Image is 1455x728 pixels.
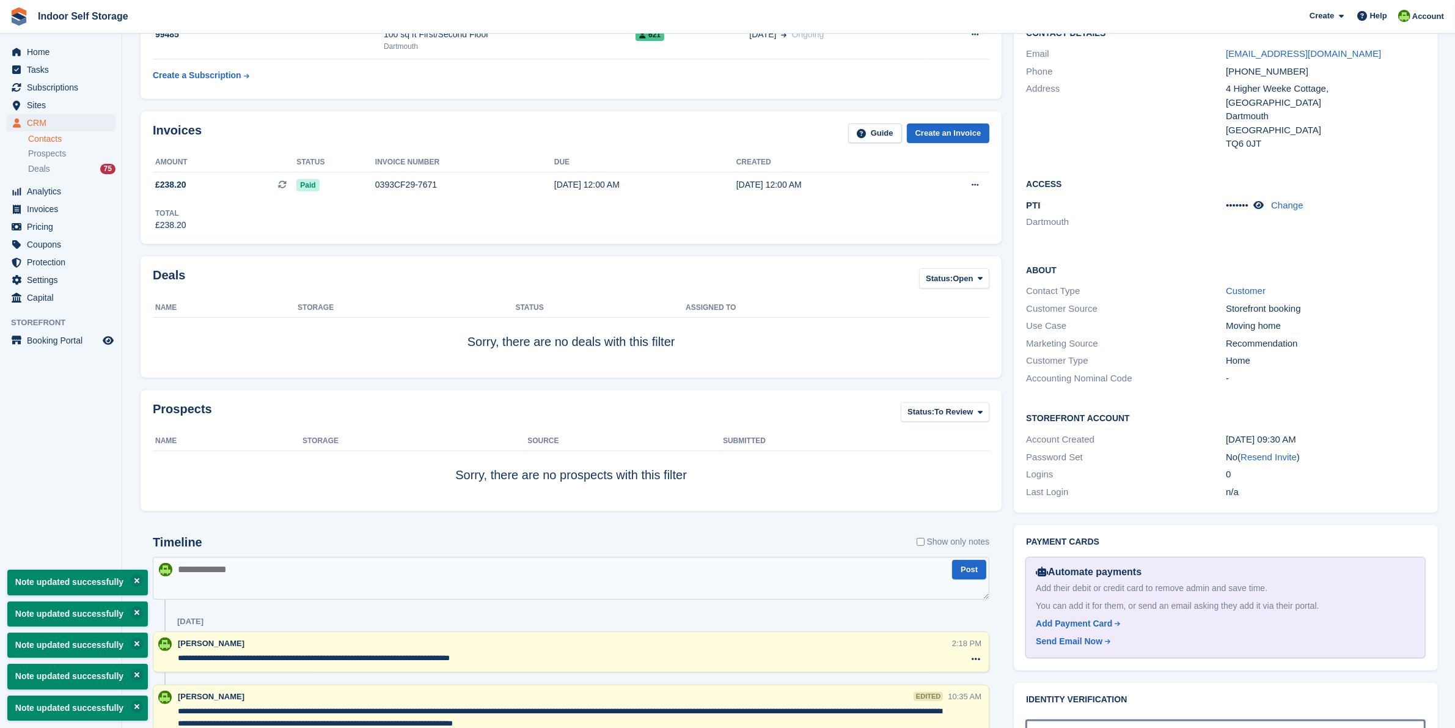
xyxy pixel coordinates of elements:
div: Logins [1026,468,1226,482]
span: [PERSON_NAME] [178,692,244,701]
span: Invoices [27,200,100,218]
span: Home [27,43,100,61]
div: Send Email Now [1036,635,1102,648]
span: 621 [636,29,664,41]
div: edited [914,692,943,701]
div: Use Case [1026,319,1226,333]
img: stora-icon-8386f47178a22dfd0bd8f6a31ec36ba5ce8667c1dd55bd0f319d3a0aa187defe.svg [10,7,28,26]
th: Source [527,432,723,451]
a: menu [6,114,115,131]
button: Post [952,560,986,580]
th: Invoice number [375,153,554,172]
div: [GEOGRAPHIC_DATA] [1226,123,1426,138]
label: Show only notes [917,535,990,548]
div: Moving home [1226,319,1426,333]
h2: Prospects [153,402,212,425]
p: Note updated successfully [7,601,148,627]
a: Preview store [101,333,115,348]
span: Account [1412,10,1444,23]
a: Customer [1226,285,1266,296]
span: Prospects [28,148,66,160]
span: Capital [27,289,100,306]
div: Dartmouth [1226,109,1426,123]
h2: Access [1026,177,1426,189]
div: Home [1226,354,1426,368]
div: [DATE] 12:00 AM [554,178,736,191]
div: Storefront booking [1226,302,1426,316]
span: Sites [27,97,100,114]
span: Storefront [11,317,122,329]
img: Helen Wilson [1398,10,1410,22]
span: Open [953,273,973,285]
a: menu [6,43,115,61]
a: Resend Invite [1241,452,1297,462]
a: Deals 75 [28,163,115,175]
div: Customer Source [1026,302,1226,316]
a: Contacts [28,133,115,145]
span: Status: [926,273,953,285]
div: Recommendation [1226,337,1426,351]
p: Note updated successfully [7,570,148,595]
a: Indoor Self Storage [33,6,133,26]
h2: Deals [153,268,185,291]
a: menu [6,79,115,96]
span: Pricing [27,218,100,235]
a: menu [6,218,115,235]
th: Storage [298,298,515,318]
div: [DATE] 12:00 AM [736,178,918,191]
div: Marketing Source [1026,337,1226,351]
img: Helen Wilson [158,691,172,704]
span: Protection [27,254,100,271]
div: Add Payment Card [1036,617,1112,630]
a: menu [6,236,115,253]
div: - [1226,372,1426,386]
span: Paid [296,179,319,191]
span: Create [1310,10,1334,22]
div: 4 Higher Weeke Cottage, [GEOGRAPHIC_DATA] [1226,82,1426,109]
span: Help [1370,10,1387,22]
a: menu [6,332,115,349]
span: Sorry, there are no prospects with this filter [455,468,687,482]
span: CRM [27,114,100,131]
input: Show only notes [917,535,925,548]
div: Last Login [1026,485,1226,499]
span: To Review [934,406,973,418]
span: Coupons [27,236,100,253]
div: Accounting Nominal Code [1026,372,1226,386]
a: menu [6,61,115,78]
a: Change [1271,200,1303,210]
span: PTI [1026,200,1040,210]
span: [DATE] [749,28,776,41]
span: Sorry, there are no deals with this filter [467,335,675,348]
a: Create an Invoice [907,123,990,144]
span: Status: [907,406,934,418]
a: [EMAIL_ADDRESS][DOMAIN_NAME] [1226,48,1381,59]
a: menu [6,254,115,271]
div: Create a Subscription [153,69,241,82]
a: menu [6,183,115,200]
h2: Payment cards [1026,537,1426,547]
p: Note updated successfully [7,664,148,689]
button: Status: Open [919,268,989,289]
th: Name [153,432,302,451]
span: Booking Portal [27,332,100,349]
div: [PHONE_NUMBER] [1226,65,1426,79]
img: Helen Wilson [158,638,172,651]
div: No [1226,450,1426,465]
a: menu [6,97,115,114]
div: You can add it for them, or send an email asking they add it via their portal. [1036,600,1415,612]
th: Submitted [723,432,989,451]
span: ••••••• [1226,200,1248,210]
a: menu [6,200,115,218]
span: Settings [27,271,100,289]
h2: About [1026,263,1426,276]
div: Account Created [1026,433,1226,447]
div: £238.20 [155,219,186,232]
button: Status: To Review [901,402,989,422]
img: Helen Wilson [159,563,172,576]
div: 75 [100,164,115,174]
div: 10:35 AM [948,691,981,702]
div: Total [155,208,186,219]
div: Customer Type [1026,354,1226,368]
a: menu [6,289,115,306]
